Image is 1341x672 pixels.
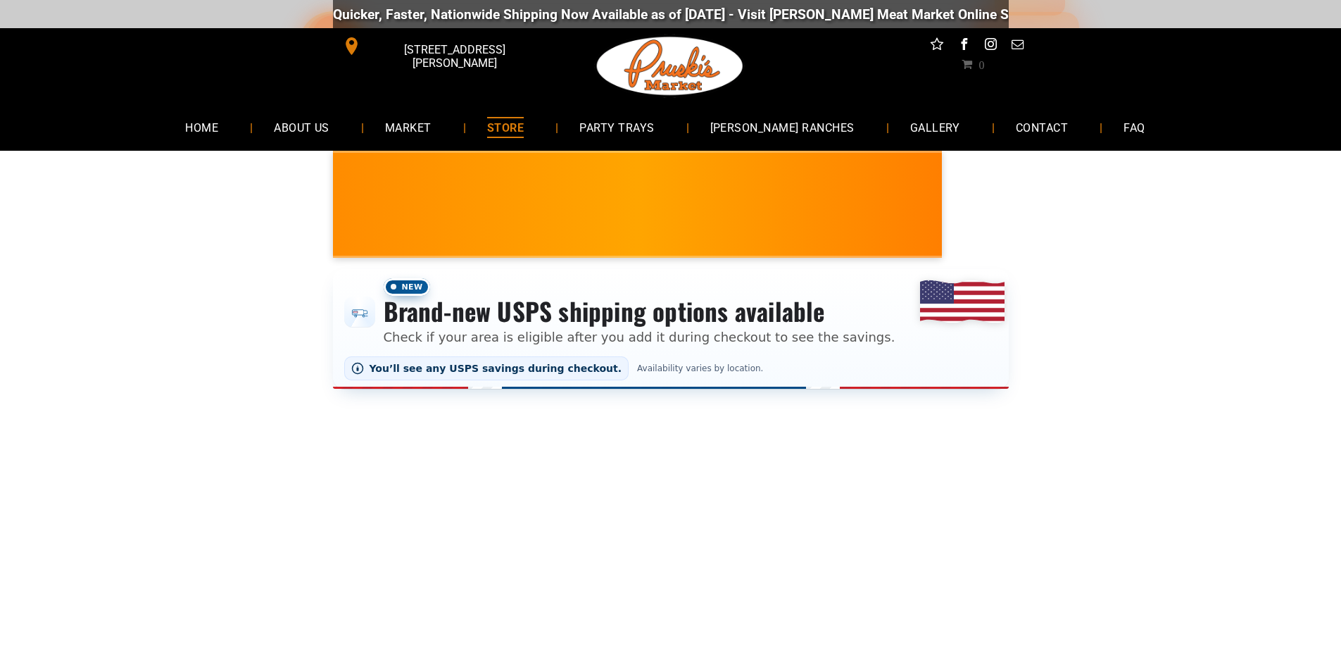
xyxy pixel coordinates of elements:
a: GALLERY [889,108,981,146]
a: email [1008,35,1026,57]
a: STORE [466,108,545,146]
span: You’ll see any USPS savings during checkout. [370,363,622,374]
span: Availability varies by location. [634,363,766,373]
a: ABOUT US [253,108,351,146]
a: instagram [981,35,1000,57]
div: Shipping options announcement [333,269,1009,389]
a: PARTY TRAYS [558,108,675,146]
p: Check if your area is eligible after you add it during checkout to see the savings. [384,328,895,347]
a: [STREET_ADDRESS][PERSON_NAME] [333,35,548,57]
a: CONTACT [995,108,1089,146]
a: Social network [928,35,946,57]
span: 0 [978,58,984,70]
span: New [384,278,430,296]
a: facebook [955,35,973,57]
span: [STREET_ADDRESS][PERSON_NAME] [363,36,545,77]
a: HOME [164,108,239,146]
div: Quicker, Faster, Nationwide Shipping Now Available as of [DATE] - Visit [PERSON_NAME] Meat Market... [333,6,1185,23]
h3: Brand-new USPS shipping options available [384,296,895,327]
a: FAQ [1102,108,1166,146]
a: [PERSON_NAME] RANCHES [689,108,876,146]
a: MARKET [364,108,453,146]
img: Pruski-s+Market+HQ+Logo2-1920w.png [594,28,746,104]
